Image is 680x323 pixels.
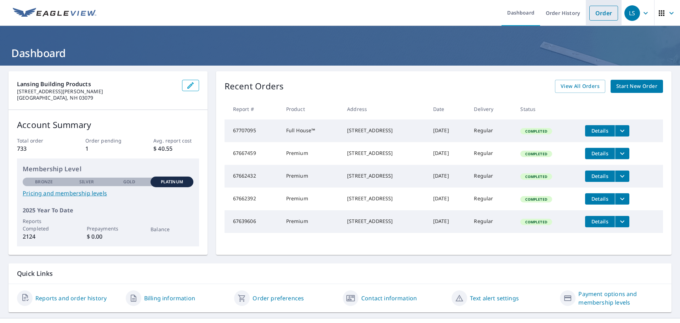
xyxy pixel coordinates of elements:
a: Billing information [144,294,195,302]
p: 733 [17,144,62,153]
th: Delivery [468,99,515,119]
img: EV Logo [13,8,96,18]
td: 67662432 [225,165,280,188]
button: detailsBtn-67639606 [585,216,615,227]
td: Full House™ [280,119,341,142]
h1: Dashboard [8,46,671,60]
p: Balance [151,225,193,233]
button: filesDropdownBtn-67639606 [615,216,629,227]
th: Date [427,99,469,119]
div: [STREET_ADDRESS] [347,172,422,179]
button: filesDropdownBtn-67662432 [615,171,629,182]
p: Order pending [85,137,131,144]
td: Regular [468,119,515,142]
p: Membership Level [23,164,193,174]
td: [DATE] [427,142,469,165]
a: Contact information [361,294,417,302]
div: [STREET_ADDRESS] [347,150,422,157]
td: Regular [468,142,515,165]
th: Product [280,99,341,119]
td: Premium [280,210,341,233]
span: Details [589,173,611,179]
p: $ 40.55 [153,144,199,153]
td: 67639606 [225,210,280,233]
p: Prepayments [87,225,129,232]
td: Premium [280,165,341,188]
p: Platinum [161,179,183,185]
p: 2124 [23,232,65,241]
button: filesDropdownBtn-67707095 [615,125,629,137]
a: Pricing and membership levels [23,189,193,197]
a: Reports and order history [35,294,107,302]
th: Report # [225,99,280,119]
th: Address [341,99,427,119]
a: Start New Order [611,80,663,93]
td: 67667459 [225,142,280,165]
span: Completed [521,219,551,224]
button: detailsBtn-67667459 [585,148,615,159]
p: Reports Completed [23,217,65,232]
button: detailsBtn-67707095 [585,125,615,137]
td: [DATE] [427,210,469,233]
p: [STREET_ADDRESS][PERSON_NAME] [17,88,176,95]
div: [STREET_ADDRESS] [347,127,422,134]
button: detailsBtn-67662392 [585,193,615,205]
td: 67707095 [225,119,280,142]
a: View All Orders [555,80,605,93]
button: filesDropdownBtn-67667459 [615,148,629,159]
td: [DATE] [427,119,469,142]
p: $ 0.00 [87,232,129,241]
td: 67662392 [225,188,280,210]
p: Account Summary [17,118,199,131]
span: Details [589,195,611,202]
td: Regular [468,165,515,188]
p: [GEOGRAPHIC_DATA], NH 03079 [17,95,176,101]
div: [STREET_ADDRESS] [347,218,422,225]
p: Silver [79,179,94,185]
a: Order preferences [253,294,304,302]
p: 1 [85,144,131,153]
p: Gold [123,179,135,185]
td: Premium [280,142,341,165]
p: Bronze [35,179,53,185]
p: Recent Orders [225,80,284,93]
a: Text alert settings [470,294,519,302]
span: Details [589,218,611,225]
span: Details [589,150,611,157]
span: Details [589,127,611,134]
p: Quick Links [17,269,663,278]
td: [DATE] [427,188,469,210]
div: LS [624,5,640,21]
p: Lansing Building Products [17,80,176,88]
td: [DATE] [427,165,469,188]
span: View All Orders [561,82,600,91]
span: Start New Order [616,82,657,91]
td: Premium [280,188,341,210]
p: Total order [17,137,62,144]
span: Completed [521,174,551,179]
span: Completed [521,151,551,156]
p: Avg. report cost [153,137,199,144]
button: filesDropdownBtn-67662392 [615,193,629,205]
th: Status [515,99,579,119]
td: Regular [468,210,515,233]
td: Regular [468,188,515,210]
div: [STREET_ADDRESS] [347,195,422,202]
span: Completed [521,197,551,202]
span: Completed [521,129,551,134]
a: Order [589,6,618,21]
a: Payment options and membership levels [578,290,663,307]
button: detailsBtn-67662432 [585,171,615,182]
p: 2025 Year To Date [23,206,193,215]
